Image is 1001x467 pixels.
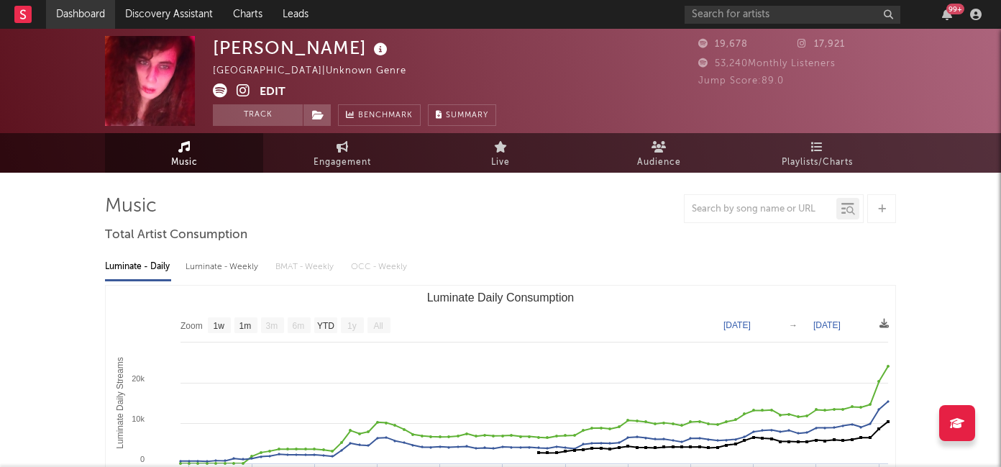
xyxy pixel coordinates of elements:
[317,321,334,331] text: YTD
[105,133,263,173] a: Music
[140,455,145,463] text: 0
[698,59,836,68] span: 53,240 Monthly Listeners
[260,83,285,101] button: Edit
[421,133,580,173] a: Live
[637,154,681,171] span: Audience
[186,255,261,279] div: Luminate - Weekly
[685,204,836,215] input: Search by song name or URL
[580,133,738,173] a: Audience
[213,36,391,60] div: [PERSON_NAME]
[132,414,145,423] text: 10k
[373,321,383,331] text: All
[782,154,853,171] span: Playlists/Charts
[446,112,488,119] span: Summary
[685,6,900,24] input: Search for artists
[263,133,421,173] a: Engagement
[491,154,510,171] span: Live
[347,321,357,331] text: 1y
[427,291,575,304] text: Luminate Daily Consumption
[698,40,748,49] span: 19,678
[723,320,751,330] text: [DATE]
[239,321,252,331] text: 1m
[698,76,784,86] span: Jump Score: 89.0
[180,321,203,331] text: Zoom
[214,321,225,331] text: 1w
[314,154,371,171] span: Engagement
[428,104,496,126] button: Summary
[213,63,423,80] div: [GEOGRAPHIC_DATA] | Unknown Genre
[942,9,952,20] button: 99+
[171,154,198,171] span: Music
[213,104,303,126] button: Track
[105,255,171,279] div: Luminate - Daily
[132,374,145,383] text: 20k
[105,227,247,244] span: Total Artist Consumption
[738,133,896,173] a: Playlists/Charts
[813,320,841,330] text: [DATE]
[358,107,413,124] span: Benchmark
[293,321,305,331] text: 6m
[115,357,125,448] text: Luminate Daily Streams
[266,321,278,331] text: 3m
[338,104,421,126] a: Benchmark
[946,4,964,14] div: 99 +
[797,40,845,49] span: 17,921
[789,320,797,330] text: →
